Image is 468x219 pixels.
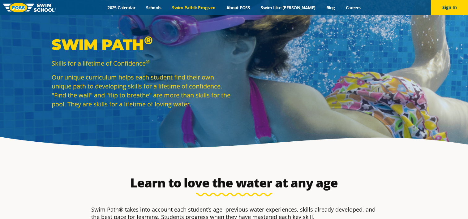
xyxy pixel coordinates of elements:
a: About FOSS [221,5,255,11]
sup: ® [144,33,152,47]
p: Our unique curriculum helps each student find their own unique path to developing skills for a li... [52,73,231,109]
a: Swim Like [PERSON_NAME] [255,5,321,11]
p: Swim Path [52,35,231,54]
sup: ® [146,58,149,65]
a: 2025 Calendar [102,5,141,11]
a: Swim Path® Program [167,5,221,11]
p: Skills for a lifetime of Confidence [52,59,231,68]
a: Careers [340,5,366,11]
a: Blog [321,5,340,11]
h2: Learn to love the water at any age [88,175,380,190]
a: Schools [141,5,167,11]
img: FOSS Swim School Logo [3,3,56,12]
